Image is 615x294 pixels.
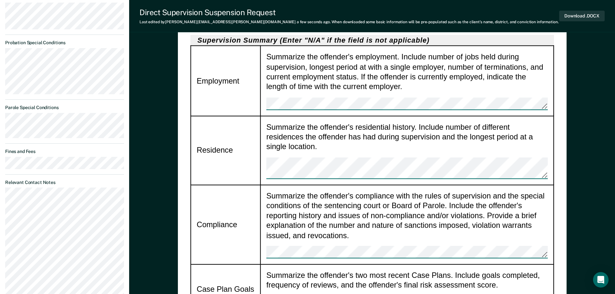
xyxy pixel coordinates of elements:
h2: Supervision Summary (Enter "N/A" if the field is not applicable) [190,35,554,46]
dt: Probation Special Conditions [5,40,124,46]
div: Open Intercom Messenger [593,272,609,288]
td: Employment [190,46,260,116]
dt: Fines and Fees [5,149,124,154]
div: Direct Supervision Suspension Request [139,8,559,17]
div: Summarize the offender's employment. Include number of jobs held during supervision, longest peri... [266,52,548,110]
dt: Parole Special Conditions [5,105,124,110]
td: Compliance [190,185,260,264]
div: Last edited by [PERSON_NAME][EMAIL_ADDRESS][PERSON_NAME][DOMAIN_NAME] . When downloaded some basi... [139,20,559,24]
div: Summarize the offender's residential history. Include number of different residences the offender... [266,122,548,179]
div: Summarize the offender's compliance with the rules of supervision and the special conditions of t... [266,191,548,259]
span: a few seconds ago [297,20,330,24]
button: Download .DOCX [559,11,605,21]
td: Residence [190,116,260,185]
dt: Relevant Contact Notes [5,180,124,185]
